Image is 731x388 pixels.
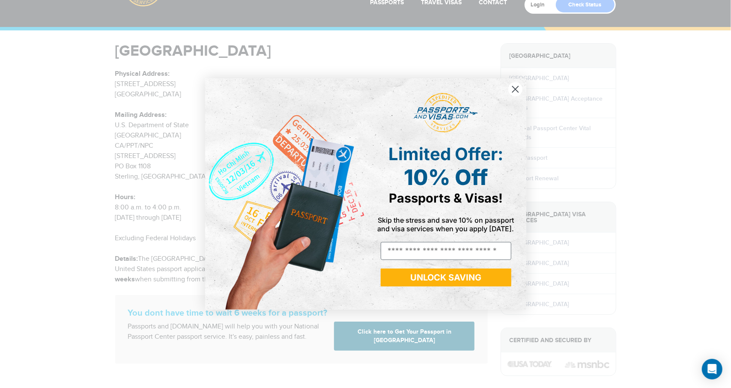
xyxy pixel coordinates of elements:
[381,269,511,287] button: UNLOCK SAVING
[388,143,503,164] span: Limited Offer:
[414,93,478,133] img: passports and visas
[378,216,514,233] span: Skip the stress and save 10% on passport and visa services when you apply [DATE].
[404,164,488,190] span: 10% Off
[205,78,366,310] img: de9cda0d-0715-46ca-9a25-073762a91ba7.png
[702,359,722,379] div: Open Intercom Messenger
[508,82,523,97] button: Close dialog
[389,191,503,206] span: Passports & Visas!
